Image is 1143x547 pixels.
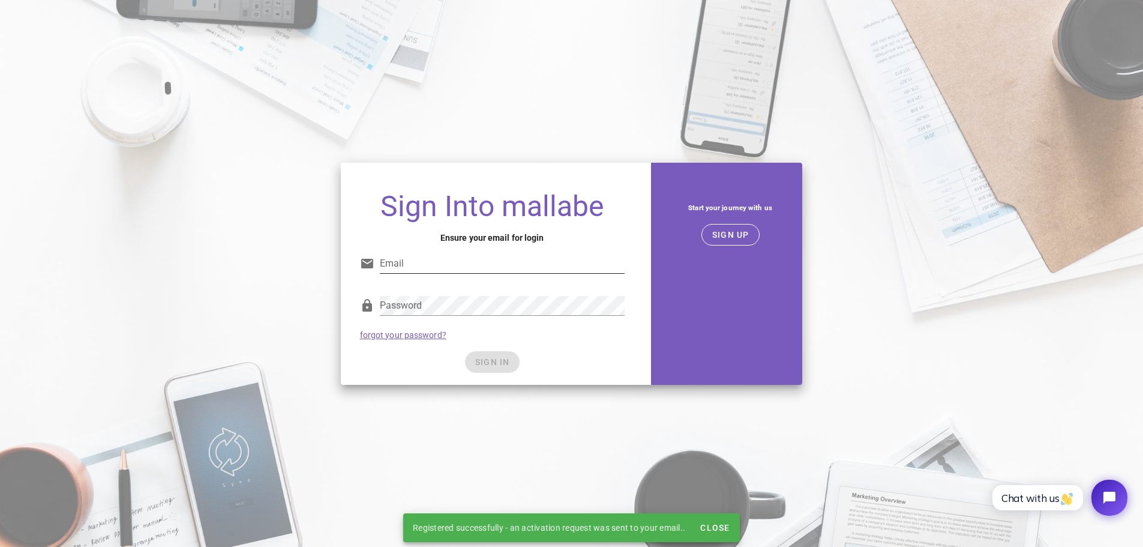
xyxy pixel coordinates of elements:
span: Close [700,523,730,533]
button: Close [695,517,734,539]
h1: Sign Into mallabe [360,192,625,222]
h5: Start your journey with us [668,201,793,214]
iframe: Tidio Chat [979,470,1138,526]
div: Registered successfully - an activation request was sent to your email.. [403,513,695,542]
button: SIGN UP [701,224,760,246]
span: SIGN UP [712,230,749,240]
a: forgot your password? [360,330,446,340]
h4: Ensure your email for login [360,231,625,244]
